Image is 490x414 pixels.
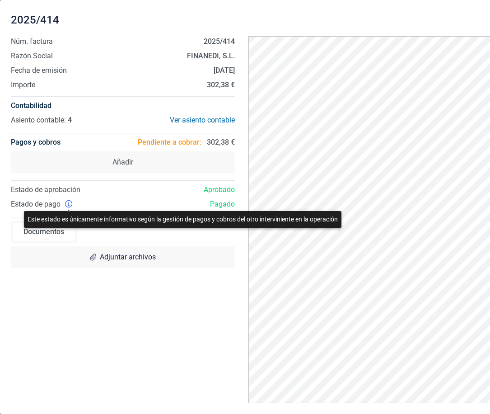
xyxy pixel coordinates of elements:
span: Fecha de emisión [11,65,67,76]
strong: 302,38 € [207,80,235,89]
span: 2025/414 [11,13,59,27]
div: Pagado [123,199,242,210]
span: 302,38 € [207,137,235,148]
span: Importe [11,80,35,90]
span: Núm. factura [11,36,53,47]
strong: FINANEDI, S.L. [187,52,235,60]
div: Documentos [13,223,75,241]
strong: [DATE] [214,66,235,75]
div: Ver asiento contable [123,115,235,126]
h4: Contabilidad [11,100,235,111]
span: Pendiente a cobrar: [138,137,201,148]
div: Este estado es únicamente informativo según la gestión de pagos y cobros del otro interviniente e... [24,211,341,228]
span: Razón Social [11,51,53,61]
span: Asiento contable: [11,116,66,124]
strong: 2025/414 [204,37,235,46]
div: Adjuntar archivos [11,246,235,268]
div: Aprobado [123,184,242,195]
h4: Pagos y cobros [11,133,61,151]
span: Estado de aprobación [11,185,80,194]
span: Estado de pago [11,199,61,210]
span: Adjuntar archivos [100,252,156,263]
span: Añadir [112,157,133,168]
span: 4 [68,116,72,124]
